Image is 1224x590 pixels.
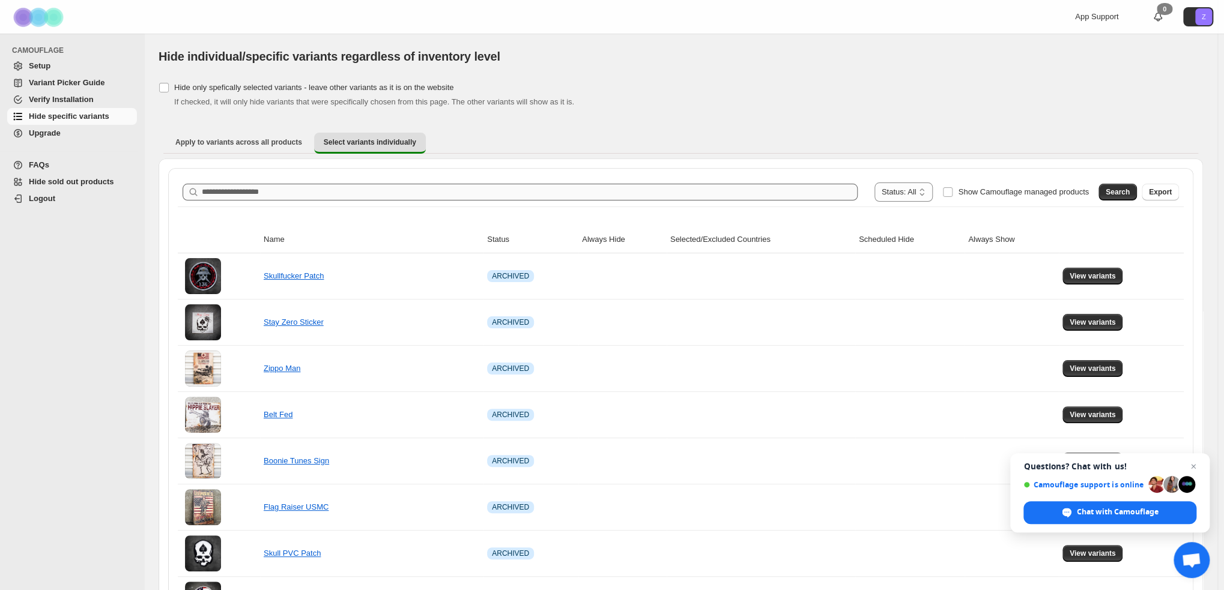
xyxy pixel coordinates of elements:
button: View variants [1062,545,1123,562]
span: Hide only spefically selected variants - leave other variants as it is on the website [174,83,453,92]
span: ARCHIVED [492,456,529,466]
th: Always Show [965,226,1059,253]
span: Select variants individually [324,137,416,147]
a: Verify Installation [7,91,137,108]
span: Avatar with initials Z [1195,8,1212,25]
span: Export [1149,187,1172,197]
div: 0 [1157,3,1172,15]
a: Variant Picker Guide [7,74,137,91]
th: Status [483,226,578,253]
span: Apply to variants across all products [175,137,302,147]
button: View variants [1062,268,1123,284]
span: Hide sold out products [29,177,114,186]
img: Camouflage [10,1,70,34]
span: ARCHIVED [492,502,529,512]
span: Hide individual/specific variants regardless of inventory level [159,50,500,63]
span: App Support [1075,12,1118,21]
th: Always Hide [578,226,667,253]
a: Boonie Tunes Sign [264,456,329,465]
span: View variants [1070,318,1116,327]
button: View variants [1062,406,1123,423]
a: 0 [1152,11,1164,23]
span: CAMOUFLAGE [12,46,138,55]
a: Flag Raiser USMC [264,502,329,511]
span: Close chat [1186,459,1201,474]
a: FAQs [7,157,137,173]
span: Upgrade [29,128,61,137]
div: Open chat [1174,542,1210,578]
button: Select variants individually [314,133,426,154]
button: Search [1098,184,1137,200]
a: Zippo Man [264,364,300,373]
th: Scheduled Hide [855,226,965,253]
text: Z [1202,13,1206,20]
span: FAQs [29,160,49,169]
span: Camouflage support is online [1023,480,1144,489]
span: ARCHIVED [492,549,529,558]
span: ARCHIVED [492,364,529,373]
img: Skullfucker Patch [185,258,221,294]
span: ARCHIVED [492,318,529,327]
th: Selected/Excluded Countries [667,226,855,253]
button: Avatar with initials Z [1183,7,1213,26]
span: Chat with Camouflage [1077,507,1159,517]
img: Stay Zero Sticker [185,304,221,340]
img: Skull PVC Patch [185,535,221,571]
span: Variant Picker Guide [29,78,105,87]
a: Setup [7,58,137,74]
a: Hide sold out products [7,173,137,190]
a: Stay Zero Sticker [264,318,324,327]
span: If checked, it will only hide variants that were specifically chosen from this page. The other va... [174,97,574,106]
div: Chat with Camouflage [1023,501,1196,524]
th: Name [260,226,483,253]
span: Hide specific variants [29,112,109,121]
span: View variants [1070,271,1116,281]
img: Zippo Man [185,351,221,387]
a: Hide specific variants [7,108,137,125]
span: Logout [29,194,55,203]
span: Setup [29,61,50,70]
img: Boonie Tunes Sign [185,443,221,479]
a: Skullfucker Patch [264,271,324,280]
button: View variants [1062,453,1123,469]
span: View variants [1070,410,1116,420]
img: Belt Fed [185,397,221,433]
img: Flag Raiser USMC [185,489,221,525]
span: Search [1106,187,1130,197]
span: ARCHIVED [492,271,529,281]
a: Upgrade [7,125,137,142]
span: View variants [1070,549,1116,558]
span: Verify Installation [29,95,94,104]
span: View variants [1070,364,1116,373]
span: ARCHIVED [492,410,529,420]
span: Questions? Chat with us! [1023,462,1196,471]
a: Logout [7,190,137,207]
a: Belt Fed [264,410,292,419]
span: Show Camouflage managed products [958,187,1089,196]
a: Skull PVC Patch [264,549,321,558]
button: View variants [1062,360,1123,377]
button: Export [1142,184,1179,200]
button: View variants [1062,314,1123,331]
button: Apply to variants across all products [166,133,312,152]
